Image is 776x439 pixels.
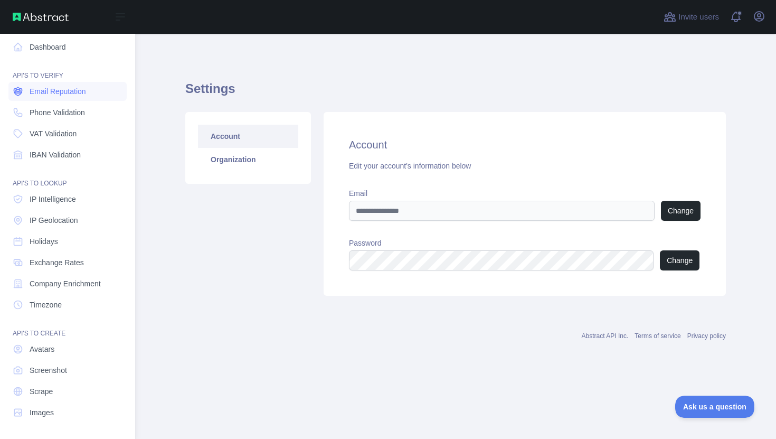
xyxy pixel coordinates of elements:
span: Avatars [30,344,54,354]
a: Account [198,125,298,148]
a: IP Intelligence [8,190,127,209]
span: Company Enrichment [30,278,101,289]
span: Screenshot [30,365,67,376]
a: Privacy policy [687,332,726,340]
span: IP Intelligence [30,194,76,204]
label: Email [349,188,701,199]
a: Exchange Rates [8,253,127,272]
a: Email Reputation [8,82,127,101]
a: Abstract API Inc. [582,332,629,340]
img: Abstract API [13,13,69,21]
h1: Settings [185,80,726,106]
div: API'S TO LOOKUP [8,166,127,188]
button: Invite users [661,8,721,25]
a: IBAN Validation [8,145,127,164]
a: Company Enrichment [8,274,127,293]
a: IP Geolocation [8,211,127,230]
a: Phone Validation [8,103,127,122]
iframe: Toggle Customer Support [675,396,755,418]
span: Scrape [30,386,53,397]
a: Holidays [8,232,127,251]
a: Images [8,403,127,422]
div: API'S TO CREATE [8,316,127,338]
button: Change [660,250,699,270]
span: Invite users [678,11,719,23]
span: Images [30,407,54,418]
a: Terms of service [635,332,680,340]
span: Timezone [30,300,62,310]
h2: Account [349,137,701,152]
span: IP Geolocation [30,215,78,226]
span: Phone Validation [30,107,85,118]
a: Screenshot [8,361,127,380]
a: Timezone [8,295,127,314]
div: API'S TO VERIFY [8,59,127,80]
a: Dashboard [8,38,127,57]
a: VAT Validation [8,124,127,143]
a: Avatars [8,340,127,359]
span: VAT Validation [30,128,77,139]
a: Scrape [8,382,127,401]
span: Exchange Rates [30,257,84,268]
label: Password [349,238,701,248]
span: Holidays [30,236,58,247]
button: Change [661,201,701,221]
a: Organization [198,148,298,171]
span: Email Reputation [30,86,86,97]
span: IBAN Validation [30,150,81,160]
div: Edit your account's information below [349,161,701,171]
